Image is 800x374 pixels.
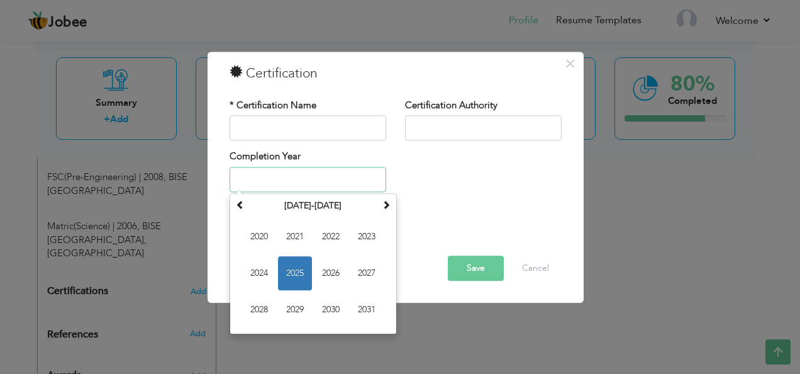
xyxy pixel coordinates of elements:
span: Next Decade [382,200,391,209]
span: 2025 [278,256,312,290]
span: 2022 [314,220,348,254]
label: * Certification Name [230,99,316,112]
span: 2028 [242,293,276,327]
label: Completion Year [230,150,301,164]
span: 2027 [350,256,384,290]
span: 2024 [242,256,276,290]
span: 2021 [278,220,312,254]
span: 2020 [242,220,276,254]
h3: Certification [230,64,562,83]
span: 2029 [278,293,312,327]
span: 2026 [314,256,348,290]
span: Previous Decade [236,200,245,209]
span: 2030 [314,293,348,327]
label: Certification Authority [405,99,497,112]
span: 2031 [350,293,384,327]
button: Save [448,256,504,281]
th: Select Decade [248,196,379,215]
span: × [565,52,575,75]
button: Cancel [509,256,562,281]
button: Close [560,54,581,74]
span: 2023 [350,220,384,254]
